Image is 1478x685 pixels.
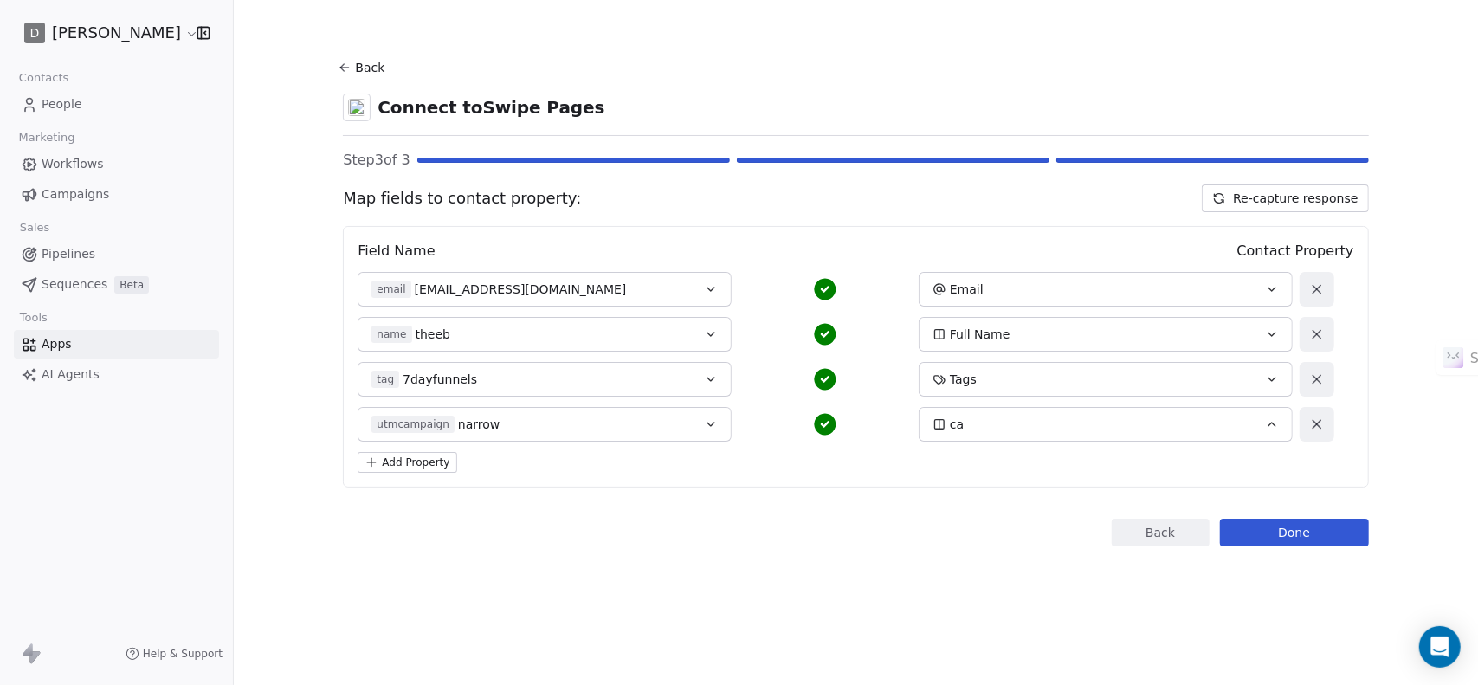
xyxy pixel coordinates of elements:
button: D[PERSON_NAME] [21,18,184,48]
span: email [371,281,410,298]
a: Campaigns [14,180,219,209]
a: People [14,90,219,119]
span: Map fields to contact property: [343,187,581,210]
span: [EMAIL_ADDRESS][DOMAIN_NAME] [415,281,627,298]
span: Campaigns [42,185,109,204]
span: Full Name [950,326,1010,343]
span: narrow [458,416,500,433]
div: Open Intercom Messenger [1419,626,1461,668]
a: AI Agents [14,360,219,389]
span: Email [950,281,984,298]
span: theeb [416,326,450,343]
span: Workflows [42,155,104,173]
button: Back [336,52,391,83]
span: 7dayfunnels [403,371,477,388]
span: Pipelines [42,245,95,263]
span: People [42,95,82,113]
span: Help & Support [143,647,223,661]
span: name [371,326,411,343]
span: Tags [950,371,977,388]
button: Done [1220,519,1369,546]
span: Step 3 of 3 [343,150,410,171]
span: ca [950,416,964,433]
button: Back [1112,519,1210,546]
span: Field Name [358,241,435,262]
a: Apps [14,330,219,359]
a: Help & Support [126,647,223,661]
span: Connect to Swipe Pages [378,95,604,120]
span: Beta [114,276,149,294]
span: utmcampaign [371,416,455,433]
span: Contact Property [1237,241,1354,262]
span: Apps [42,335,72,353]
span: Marketing [11,125,82,151]
span: D [30,24,40,42]
span: Sales [12,215,57,241]
span: AI Agents [42,365,100,384]
img: swipepages.svg [348,99,365,116]
a: Workflows [14,150,219,178]
button: Add Property [358,452,456,473]
button: Re-capture response [1202,184,1368,212]
span: [PERSON_NAME] [52,22,181,44]
a: SequencesBeta [14,270,219,299]
span: Contacts [11,65,76,91]
span: tag [371,371,399,388]
span: Tools [12,305,55,331]
span: Sequences [42,275,107,294]
a: Pipelines [14,240,219,268]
